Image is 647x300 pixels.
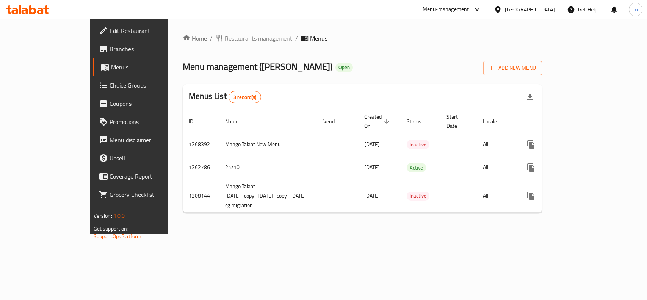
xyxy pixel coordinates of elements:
span: Inactive [407,140,429,149]
td: - [440,133,477,156]
td: All [477,133,516,156]
button: Change Status [540,187,558,205]
span: Menu management ( [PERSON_NAME] ) [183,58,332,75]
span: Created On [364,112,392,130]
div: Menu-management [423,5,469,14]
td: - [440,179,477,212]
div: Total records count [229,91,262,103]
a: Coupons [93,94,198,113]
span: Status [407,117,431,126]
div: Inactive [407,192,429,201]
span: Vendor [323,117,349,126]
td: All [477,179,516,212]
span: Version: [94,211,112,221]
span: [DATE] [364,191,380,201]
th: Actions [516,110,601,133]
a: Menu disclaimer [93,131,198,149]
a: Choice Groups [93,76,198,94]
span: Coupons [110,99,192,108]
td: - [440,156,477,179]
span: Coverage Report [110,172,192,181]
td: 1262786 [183,156,219,179]
li: / [295,34,298,43]
nav: breadcrumb [183,34,542,43]
button: Change Status [540,159,558,177]
a: Coverage Report [93,167,198,185]
a: Branches [93,40,198,58]
span: Menus [310,34,327,43]
span: Menu disclaimer [110,135,192,145]
div: Open [335,63,353,72]
td: All [477,156,516,179]
span: Active [407,163,426,172]
span: Restaurants management [225,34,292,43]
span: Menus [111,63,192,72]
div: [GEOGRAPHIC_DATA] [505,5,555,14]
a: Grocery Checklist [93,185,198,204]
button: more [522,159,540,177]
div: Export file [521,88,539,106]
span: Open [335,64,353,71]
span: Get support on: [94,224,128,234]
span: 1.0.0 [113,211,125,221]
a: Restaurants management [216,34,292,43]
button: Add New Menu [483,61,542,75]
td: 1208144 [183,179,219,212]
a: Promotions [93,113,198,131]
table: enhanced table [183,110,601,213]
li: / [210,34,213,43]
td: Mango Talaat [DATE]_copy_[DATE]_copy_[DATE]-cg migration [219,179,317,212]
span: Promotions [110,117,192,126]
button: more [522,135,540,154]
span: Upsell [110,154,192,163]
span: m [633,5,638,14]
a: Edit Restaurant [93,22,198,40]
span: Grocery Checklist [110,190,192,199]
span: Add New Menu [489,63,536,73]
span: 3 record(s) [229,94,261,101]
span: Start Date [446,112,468,130]
span: Edit Restaurant [110,26,192,35]
span: [DATE] [364,139,380,149]
span: ID [189,117,203,126]
span: Branches [110,44,192,53]
button: more [522,187,540,205]
td: Mango Talaat New Menu [219,133,317,156]
span: Name [225,117,248,126]
a: Upsell [93,149,198,167]
span: Inactive [407,192,429,200]
span: Choice Groups [110,81,192,90]
span: [DATE] [364,162,380,172]
a: Menus [93,58,198,76]
span: Locale [483,117,507,126]
td: 24/10 [219,156,317,179]
button: Change Status [540,135,558,154]
h2: Menus List [189,91,261,103]
a: Support.OpsPlatform [94,231,142,241]
td: 1268392 [183,133,219,156]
